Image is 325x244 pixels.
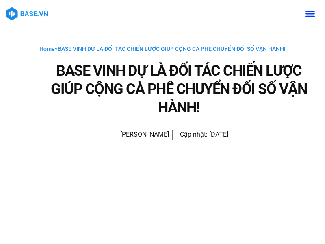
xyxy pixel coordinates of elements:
span: Cập nhật: [180,131,208,138]
div: Menu Toggle [302,6,318,22]
span: [PERSON_NAME] [116,129,169,140]
h1: BASE VINH DỰ LÀ ĐỐI TÁC CHIẾN LƯỢC GIÚP CỘNG CÀ PHÊ CHUYỂN ĐỔI SỐ VẬN HÀNH! [41,62,317,117]
a: Picture of Đoàn Đức [PERSON_NAME] [97,125,169,145]
span: » [39,46,286,52]
span: BASE VINH DỰ LÀ ĐỐI TÁC CHIẾN LƯỢC GIÚP CỘNG CÀ PHÊ CHUYỂN ĐỔI SỐ VẬN HÀNH! [58,46,286,52]
time: [DATE] [209,131,228,138]
a: Home [39,46,55,52]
